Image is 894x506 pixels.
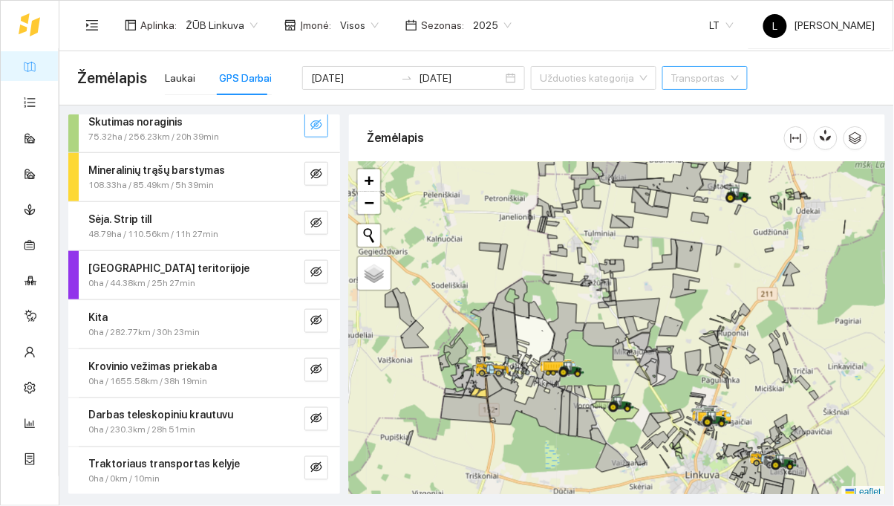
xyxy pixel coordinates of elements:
[340,14,379,36] span: Visos
[88,424,195,438] span: 0ha / 230.3km / 28h 51min
[88,311,108,323] strong: Kita
[219,70,272,86] div: GPS Darbai
[421,17,464,33] span: Sezonas :
[68,105,340,153] div: Skutimas noraginis75.32ha / 256.23km / 20h 39mineye-invisible
[77,10,107,40] button: menu-unfold
[310,266,322,280] span: eye-invisible
[140,17,177,33] span: Aplinka :
[88,227,218,241] span: 48.79ha / 110.56km / 11h 27min
[186,14,258,36] span: ŽŪB Linkuva
[365,193,374,212] span: −
[68,251,340,299] div: [GEOGRAPHIC_DATA] teritorijoje0ha / 44.38km / 25h 27mineye-invisible
[310,168,322,182] span: eye-invisible
[68,398,340,447] div: Darbas teleskopiniu krautuvu0ha / 230.3km / 28h 51mineye-invisible
[773,14,778,38] span: L
[88,164,225,176] strong: Mineralinių trąšų barstymas
[88,473,160,487] span: 0ha / 0km / 10min
[710,14,734,36] span: LT
[846,487,881,497] a: Leaflet
[88,374,207,389] span: 0ha / 1655.58km / 38h 19min
[88,409,233,421] strong: Darbas teleskopiniu krautuvu
[68,349,340,398] div: Krovinio vežimas priekaba0ha / 1655.58km / 38h 19mineye-invisible
[68,300,340,348] div: Kita0ha / 282.77km / 30h 23mineye-invisible
[311,70,395,86] input: Pradžios data
[77,66,147,90] span: Žemėlapis
[88,360,217,372] strong: Krovinio vežimas priekaba
[358,169,380,192] a: Zoom in
[88,213,151,225] strong: Sėja. Strip till
[300,17,331,33] span: Įmonė :
[304,407,328,431] button: eye-invisible
[88,116,183,128] strong: Skutimas noraginis
[165,70,195,86] div: Laukai
[304,358,328,382] button: eye-invisible
[304,162,328,186] button: eye-invisible
[310,412,322,426] span: eye-invisible
[310,363,322,377] span: eye-invisible
[125,19,137,31] span: layout
[310,217,322,231] span: eye-invisible
[88,178,214,192] span: 108.33ha / 85.49km / 5h 39min
[401,72,413,84] span: swap-right
[304,211,328,235] button: eye-invisible
[358,257,391,290] a: Layers
[405,19,417,31] span: calendar
[304,309,328,333] button: eye-invisible
[473,14,512,36] span: 2025
[310,461,322,476] span: eye-invisible
[68,202,340,250] div: Sėja. Strip till48.79ha / 110.56km / 11h 27mineye-invisible
[284,19,296,31] span: shop
[304,456,328,480] button: eye-invisible
[763,19,875,31] span: [PERSON_NAME]
[785,132,807,144] span: column-width
[304,114,328,137] button: eye-invisible
[358,192,380,214] a: Zoom out
[88,262,249,274] strong: [GEOGRAPHIC_DATA] teritorijoje
[88,130,219,144] span: 75.32ha / 256.23km / 20h 39min
[88,325,200,340] span: 0ha / 282.77km / 30h 23min
[88,276,195,291] span: 0ha / 44.38km / 25h 27min
[365,171,374,189] span: +
[419,70,503,86] input: Pabaigos data
[85,19,99,32] span: menu-unfold
[304,260,328,284] button: eye-invisible
[310,314,322,328] span: eye-invisible
[401,72,413,84] span: to
[68,447,340,496] div: Traktoriaus transportas kelyje0ha / 0km / 10mineye-invisible
[358,224,380,247] button: Initiate a new search
[68,153,340,201] div: Mineralinių trąšų barstymas108.33ha / 85.49km / 5h 39mineye-invisible
[784,126,808,150] button: column-width
[310,119,322,133] span: eye-invisible
[367,117,784,159] div: Žemėlapis
[88,458,240,470] strong: Traktoriaus transportas kelyje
